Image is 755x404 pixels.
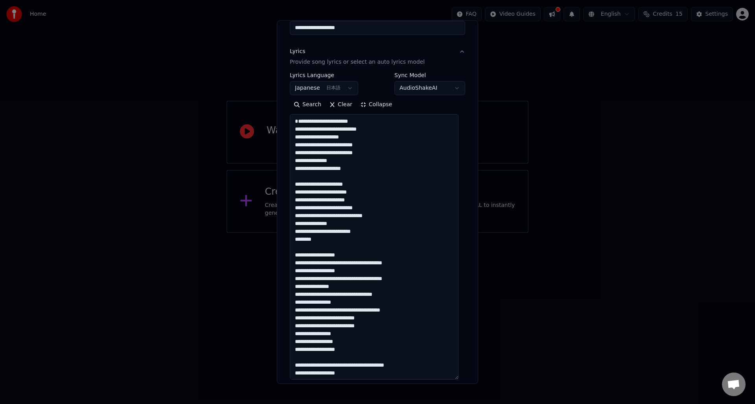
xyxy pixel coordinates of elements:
button: LyricsProvide song lyrics or select an auto lyrics model [290,41,465,72]
label: Sync Model [394,72,465,78]
div: Lyrics [290,47,305,55]
label: Lyrics Language [290,72,358,78]
button: Search [290,98,325,111]
div: LyricsProvide song lyrics or select an auto lyrics model [290,72,465,386]
button: Collapse [356,98,396,111]
p: Provide song lyrics or select an auto lyrics model [290,58,425,66]
button: Clear [325,98,356,111]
